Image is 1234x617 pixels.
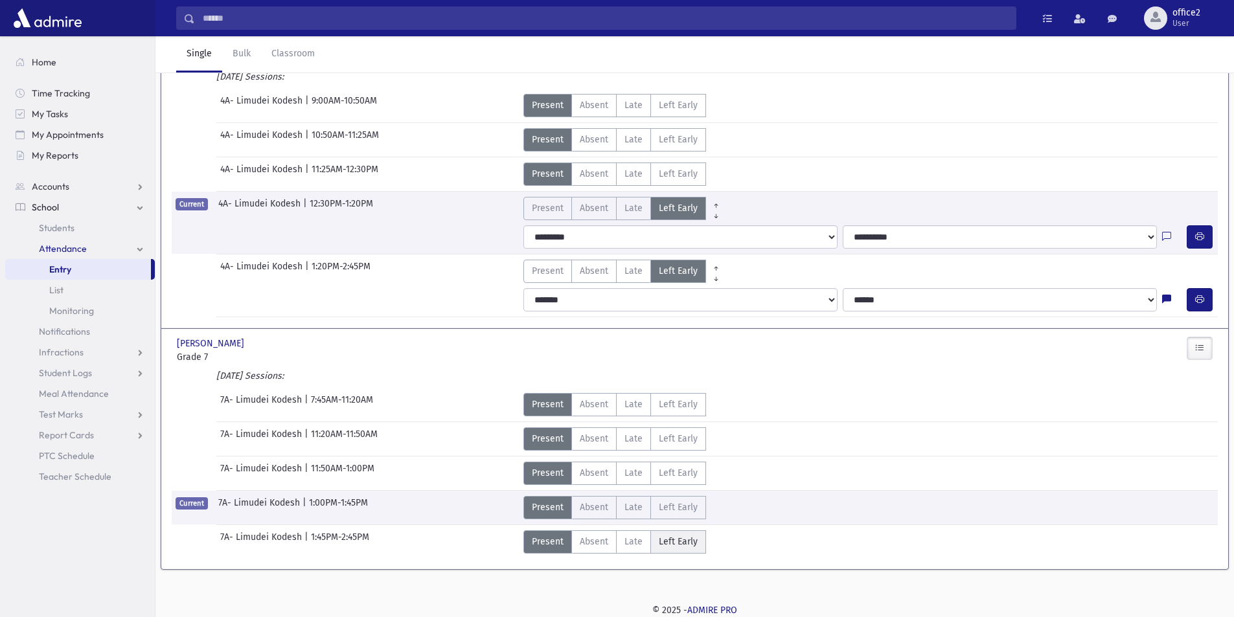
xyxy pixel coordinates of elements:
[32,87,90,99] span: Time Tracking
[580,167,608,181] span: Absent
[580,264,608,278] span: Absent
[5,342,155,363] a: Infractions
[220,393,304,416] span: 7A- Limudei Kodesh
[523,530,706,554] div: AttTypes
[523,163,706,186] div: AttTypes
[39,409,83,420] span: Test Marks
[624,264,643,278] span: Late
[32,56,56,68] span: Home
[177,337,247,350] span: [PERSON_NAME]
[580,432,608,445] span: Absent
[39,367,92,379] span: Student Logs
[32,150,78,161] span: My Reports
[624,167,643,181] span: Late
[5,83,155,104] a: Time Tracking
[659,201,698,215] span: Left Early
[624,500,643,514] span: Late
[304,427,311,451] span: |
[532,500,564,514] span: Present
[216,71,284,82] i: [DATE] Sessions:
[532,466,564,480] span: Present
[220,94,305,117] span: 4A- Limudei Kodesh
[580,133,608,146] span: Absent
[659,500,698,514] span: Left Early
[311,427,378,451] span: 11:20AM-11:50AM
[5,197,155,218] a: School
[5,404,155,425] a: Test Marks
[309,496,368,519] span: 1:00PM-1:45PM
[580,201,608,215] span: Absent
[5,466,155,487] a: Teacher Schedule
[39,388,109,399] span: Meal Attendance
[312,128,379,151] span: 10:50AM-11:25AM
[218,197,303,220] span: 4A- Limudei Kodesh
[659,133,698,146] span: Left Early
[39,326,90,337] span: Notifications
[532,201,564,215] span: Present
[532,98,564,112] span: Present
[532,398,564,411] span: Present
[580,98,608,112] span: Absent
[310,197,373,220] span: 12:30PM-1:20PM
[305,94,312,117] span: |
[5,321,155,342] a: Notifications
[304,530,311,554] span: |
[532,432,564,445] span: Present
[49,305,94,317] span: Monitoring
[220,530,304,554] span: 7A- Limudei Kodesh
[5,383,155,404] a: Meal Attendance
[5,238,155,259] a: Attendance
[532,535,564,548] span: Present
[5,145,155,166] a: My Reports
[312,163,378,186] span: 11:25AM-12:30PM
[39,429,94,441] span: Report Cards
[10,5,85,31] img: AdmirePro
[5,445,155,466] a: PTC Schedule
[176,36,222,73] a: Single
[220,128,305,151] span: 4A- Limudei Kodesh
[624,466,643,480] span: Late
[305,128,312,151] span: |
[176,603,1213,617] div: © 2025 -
[5,104,155,124] a: My Tasks
[39,471,111,482] span: Teacher Schedule
[176,198,208,210] span: Current
[523,94,706,117] div: AttTypes
[5,363,155,383] a: Student Logs
[305,163,312,186] span: |
[624,98,643,112] span: Late
[580,398,608,411] span: Absent
[580,466,608,480] span: Absent
[532,264,564,278] span: Present
[580,500,608,514] span: Absent
[177,350,339,364] span: Grade 7
[311,462,374,485] span: 11:50AM-1:00PM
[220,427,304,451] span: 7A- Limudei Kodesh
[222,36,261,73] a: Bulk
[1172,18,1200,28] span: User
[5,176,155,197] a: Accounts
[523,462,706,485] div: AttTypes
[261,36,325,73] a: Classroom
[303,496,309,519] span: |
[5,124,155,145] a: My Appointments
[303,197,310,220] span: |
[532,167,564,181] span: Present
[659,98,698,112] span: Left Early
[305,260,312,283] span: |
[523,393,706,416] div: AttTypes
[5,280,155,300] a: List
[49,284,63,296] span: List
[523,128,706,151] div: AttTypes
[304,462,311,485] span: |
[195,6,1016,30] input: Search
[659,167,698,181] span: Left Early
[39,346,84,358] span: Infractions
[220,163,305,186] span: 4A- Limudei Kodesh
[5,259,151,280] a: Entry
[624,535,643,548] span: Late
[32,181,69,192] span: Accounts
[580,535,608,548] span: Absent
[5,218,155,238] a: Students
[220,260,305,283] span: 4A- Limudei Kodesh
